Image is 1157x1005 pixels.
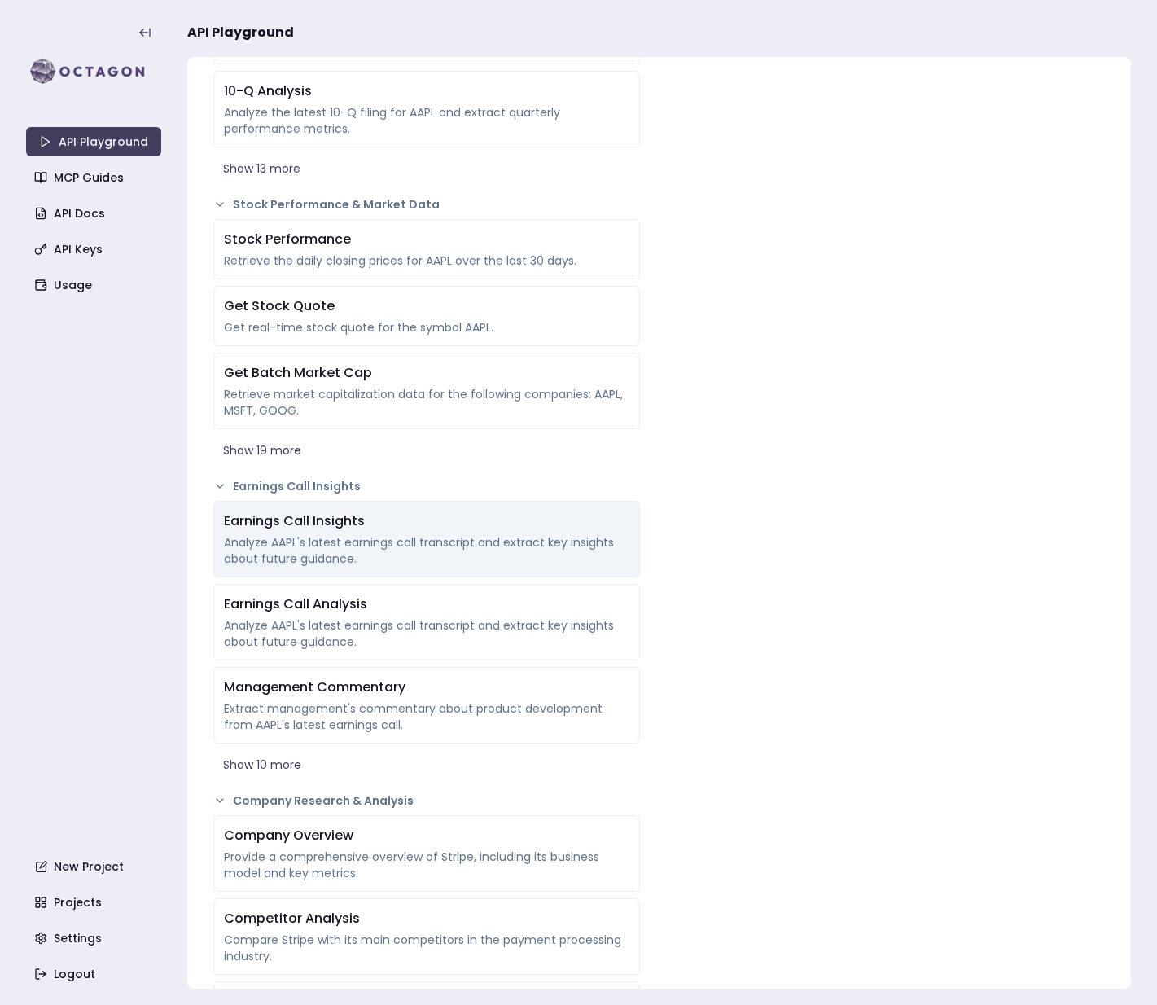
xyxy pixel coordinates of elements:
[224,386,629,419] div: Retrieve market capitalization data for the following companies: AAPL, MSFT, GOOG.
[224,252,629,269] div: Retrieve the daily closing prices for AAPL over the last 30 days.
[224,363,629,383] div: Get Batch Market Cap
[224,700,629,733] div: Extract management's commentary about product development from AAPL's latest earnings call.
[224,595,629,614] div: Earnings Call Analysis
[224,932,629,964] div: Compare Stripe with its main competitors in the payment processing industry.
[213,154,640,183] button: Show 13 more
[28,959,163,989] a: Logout
[28,199,163,228] a: API Docs
[224,826,629,845] div: Company Overview
[28,235,163,264] a: API Keys
[213,436,640,465] button: Show 19 more
[224,296,629,316] div: Get Stock Quote
[28,888,163,917] a: Projects
[213,750,640,779] button: Show 10 more
[224,511,629,531] div: Earnings Call Insights
[224,81,629,101] div: 10-Q Analysis
[224,104,629,137] div: Analyze the latest 10-Q filing for AAPL and extract quarterly performance metrics.
[224,319,629,336] div: Get real-time stock quote for the symbol AAPL.
[187,23,294,42] span: API Playground
[28,852,163,881] a: New Project
[28,924,163,953] a: Settings
[26,127,161,156] a: API Playground
[224,678,629,697] div: Management Commentary
[224,534,629,567] div: Analyze AAPL's latest earnings call transcript and extract key insights about future guidance.
[213,478,640,494] button: Earnings Call Insights
[26,55,161,88] img: logo-rect-yK7x_WSZ.svg
[224,617,629,650] div: Analyze AAPL's latest earnings call transcript and extract key insights about future guidance.
[28,270,163,300] a: Usage
[224,909,629,928] div: Competitor Analysis
[224,849,629,881] div: Provide a comprehensive overview of Stripe, including its business model and key metrics.
[213,792,640,809] button: Company Research & Analysis
[213,196,640,213] button: Stock Performance & Market Data
[28,163,163,192] a: MCP Guides
[224,230,629,249] div: Stock Performance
